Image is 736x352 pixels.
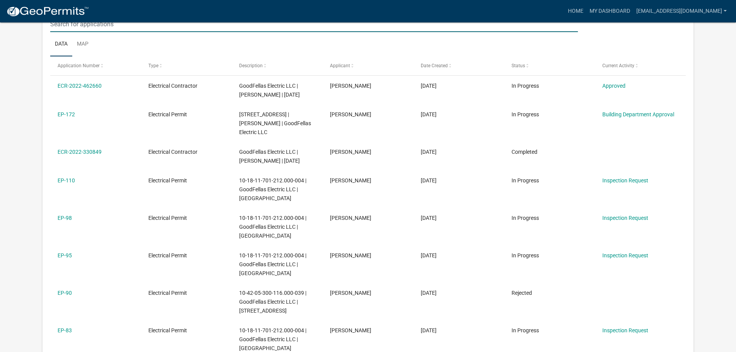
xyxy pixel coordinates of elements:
span: 10-18-11-701-212.000-004 | GoodFellas Electric LLC | DEPOT STREET0 [239,215,306,239]
span: 10-18-11-701-212.000-004 | GoodFellas Electric LLC | DEPOT STREET0 [239,177,306,201]
span: 08/12/2025 [421,83,437,89]
span: Electrical Permit [148,327,187,333]
span: Salvatore Silvano [330,252,371,258]
span: Salvatore Silvano [330,149,371,155]
span: Electrical Permit [148,177,187,184]
span: GoodFellas Electric LLC | Salvatore Silvano | 12/31/2024 [239,149,300,164]
a: My Dashboard [586,4,633,19]
datatable-header-cell: Status [504,56,595,75]
span: Salvatore Silvano [330,83,371,89]
datatable-header-cell: Current Activity [595,56,685,75]
input: Search for applications [50,16,578,32]
span: Applicant [330,63,350,68]
span: 1155 START RD 62 | Salvatore Silvano | GoodFellas Electric LLC [239,111,311,135]
span: 08/27/2024 [421,215,437,221]
span: 08/12/2025 [421,111,437,117]
a: Data [50,32,72,57]
a: Home [565,4,586,19]
a: ECR-2022-330849 [58,149,102,155]
span: In Progress [512,177,539,184]
span: 10-18-11-701-212.000-004 | GoodFellas Electric LLC | DEPOT STREET0 [239,327,306,351]
span: Status [512,63,525,68]
span: Type [148,63,158,68]
span: Salvatore Silvano [330,290,371,296]
span: 07/08/2024 [421,290,437,296]
a: Inspection Request [602,177,648,184]
datatable-header-cell: Date Created [413,56,504,75]
span: In Progress [512,215,539,221]
span: GoodFellas Electric LLC | Salvatore Silvano | 06/30/2026 [239,83,300,98]
span: Salvatore Silvano [330,177,371,184]
a: Inspection Request [602,215,648,221]
span: 05/28/2024 [421,327,437,333]
span: In Progress [512,83,539,89]
a: EP-172 [58,111,75,117]
a: EP-110 [58,177,75,184]
a: Inspection Request [602,327,648,333]
a: EP-95 [58,252,72,258]
span: In Progress [512,327,539,333]
span: Salvatore Silvano [330,111,371,117]
span: 10-18-11-701-212.000-004 | GoodFellas Electric LLC | DEPOT STREET0 [239,252,306,276]
span: Electrical Permit [148,111,187,117]
a: ECR-2022-462660 [58,83,102,89]
span: In Progress [512,252,539,258]
span: Electrical Permit [148,290,187,296]
a: Building Department Approval [602,111,674,117]
datatable-header-cell: Description [232,56,323,75]
datatable-header-cell: Applicant [323,56,413,75]
datatable-header-cell: Application Number [50,56,141,75]
span: Salvatore Silvano [330,215,371,221]
span: 10-42-05-300-116.000-039 | GoodFellas Electric LLC | 5201 RIVER RIDGE PARKWAY0 [239,290,306,314]
datatable-header-cell: Type [141,56,232,75]
span: Electrical Permit [148,252,187,258]
span: Date Created [421,63,448,68]
a: EP-90 [58,290,72,296]
span: Rejected [512,290,532,296]
a: Inspection Request [602,252,648,258]
span: Electrical Permit [148,215,187,221]
a: [EMAIL_ADDRESS][DOMAIN_NAME] [633,4,730,19]
span: Application Number [58,63,100,68]
a: EP-83 [58,327,72,333]
a: EP-98 [58,215,72,221]
a: Map [72,32,93,57]
span: 11/01/2024 [421,149,437,155]
span: 08/09/2024 [421,252,437,258]
span: Current Activity [602,63,634,68]
span: Completed [512,149,537,155]
span: 10/14/2024 [421,177,437,184]
a: Approved [602,83,626,89]
span: Electrical Contractor [148,83,197,89]
span: Electrical Contractor [148,149,197,155]
span: Salvatore Silvano [330,327,371,333]
span: Description [239,63,263,68]
span: In Progress [512,111,539,117]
